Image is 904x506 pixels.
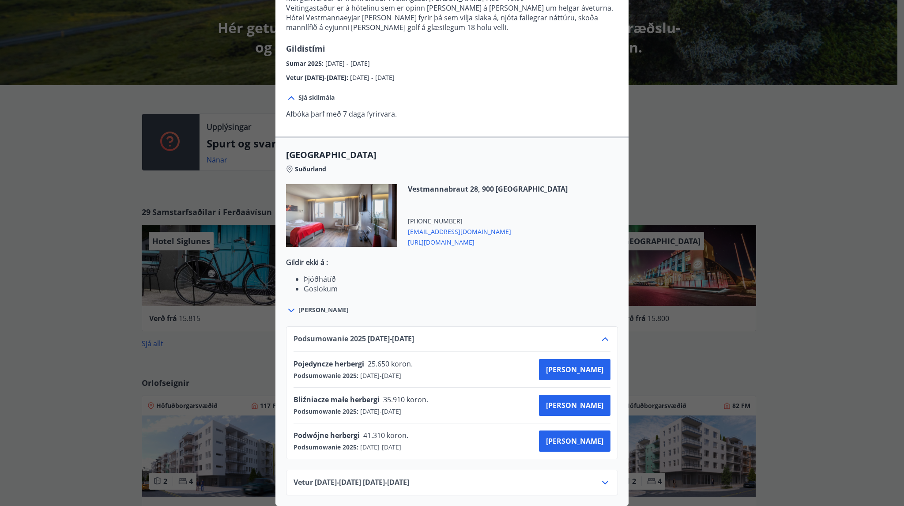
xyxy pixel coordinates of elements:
font: [DATE] - [DATE] [325,59,370,68]
font: - [390,334,392,344]
font: Gildir ekki á : [286,257,328,267]
font: Podsumowanie 2025 [294,334,366,344]
font: Fótboltamótum [304,294,356,303]
font: Hótel Vestmannaeyjar [PERSON_NAME] fyrir þá sem vilja slaka á, njóta fallegrar náttúru, skoða man... [286,13,598,32]
font: Vestmannabraut 28, 900 [GEOGRAPHIC_DATA] [408,184,568,194]
font: Sumar 2025 [286,59,322,68]
font: [PERSON_NAME] [298,306,349,314]
font: : [347,73,348,82]
font: [PHONE_NUMBER] [408,217,463,225]
font: Suðurland [295,165,326,173]
font: Goslokum [304,284,338,294]
font: Þjóðhátíð [304,274,336,284]
font: [DATE] [392,334,414,344]
font: [DATE] - [DATE] [350,73,395,82]
font: Vetur [DATE]-[DATE] [286,73,347,82]
font: Veitingastaður er á hótelinu sem er opinn [PERSON_NAME] á [PERSON_NAME] um helgar áveturna. [286,3,613,13]
font: [DATE] [368,334,390,344]
font: Gildistími [286,43,325,54]
font: Afbóka þarf með 7 daga fyrirvara. [286,109,397,119]
font: [GEOGRAPHIC_DATA] [286,149,377,161]
font: [EMAIL_ADDRESS][DOMAIN_NAME] [408,227,511,236]
font: : [322,59,324,68]
font: [URL][DOMAIN_NAME] [408,238,475,246]
font: Sjá skilmála [298,93,335,102]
